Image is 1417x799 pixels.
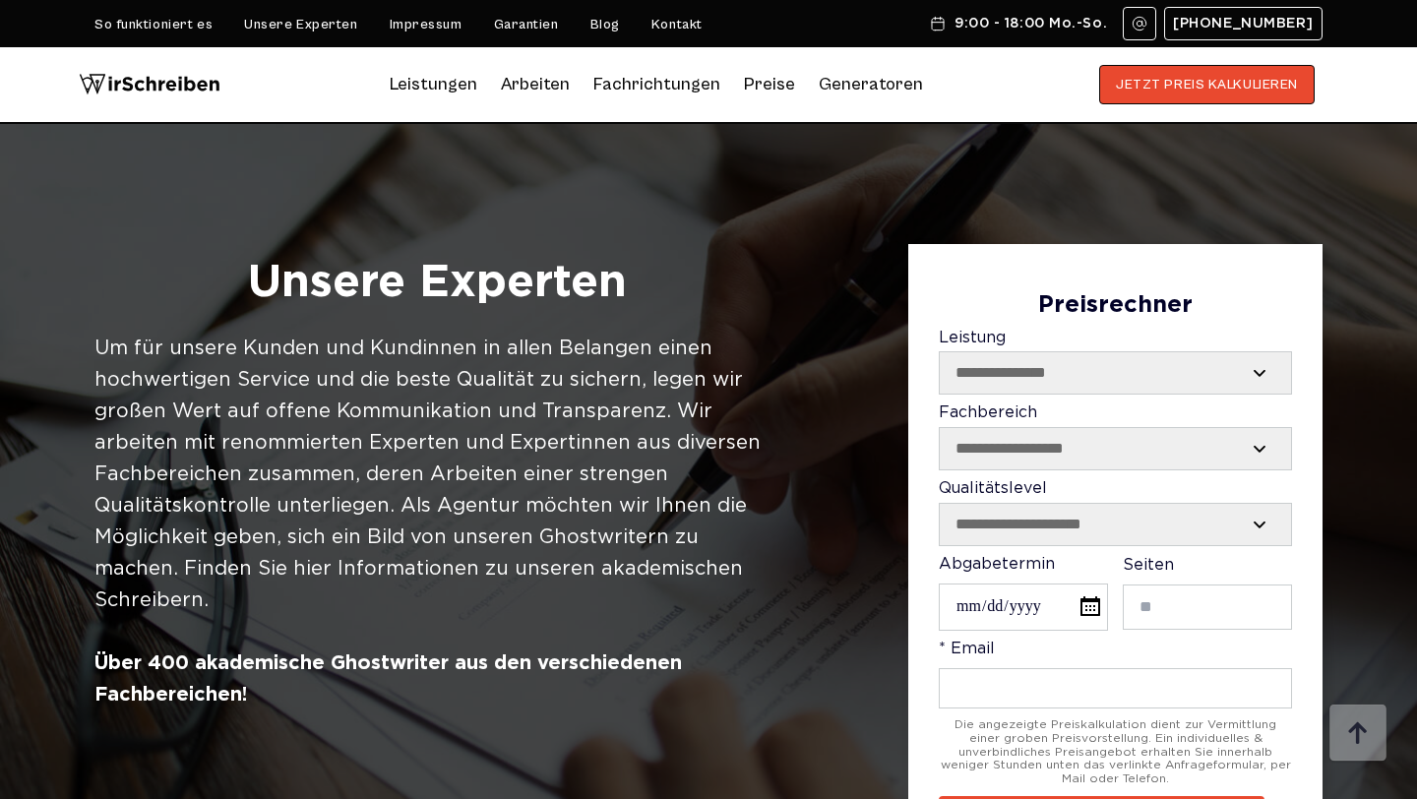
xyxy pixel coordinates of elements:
input: Abgabetermin [939,584,1108,630]
input: * Email [939,668,1292,708]
label: Qualitätslevel [939,480,1292,546]
a: Arbeiten [501,69,570,100]
a: Kontakt [651,17,703,32]
h1: Unsere Experten [94,254,780,313]
select: Qualitätslevel [940,504,1291,545]
a: Generatoren [819,69,923,100]
div: Preisrechner [939,292,1292,320]
img: logo wirschreiben [79,65,220,104]
b: Über 400 akademische Ghostwriter aus den verschiedenen Fachbereichen! [94,654,682,704]
img: Schedule [929,16,947,31]
div: Die angezeigte Preiskalkulation dient zur Vermittlung einer groben Preisvorstellung. Ein individu... [939,718,1292,786]
a: Leistungen [390,69,477,100]
label: * Email [939,641,1292,708]
select: Leistung [940,352,1291,394]
span: [PHONE_NUMBER] [1173,16,1314,31]
a: So funktioniert es [94,17,213,32]
a: Unsere Experten [244,17,357,32]
img: Email [1132,16,1147,31]
a: Garantien [494,17,559,32]
a: Preise [744,74,795,94]
img: button top [1328,705,1387,764]
span: 9:00 - 18:00 Mo.-So. [955,16,1107,31]
span: Seiten [1123,558,1174,573]
a: [PHONE_NUMBER] [1164,7,1323,40]
label: Abgabetermin [939,556,1108,631]
div: Um für unsere Kunden und Kundinnen in allen Belangen einen hochwertigen Service und die beste Qua... [94,333,780,710]
label: Leistung [939,330,1292,396]
a: Impressum [390,17,462,32]
a: Fachrichtungen [593,69,720,100]
button: JETZT PREIS KALKULIEREN [1099,65,1315,104]
label: Fachbereich [939,404,1292,470]
a: Blog [590,17,620,32]
select: Fachbereich [940,428,1291,469]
